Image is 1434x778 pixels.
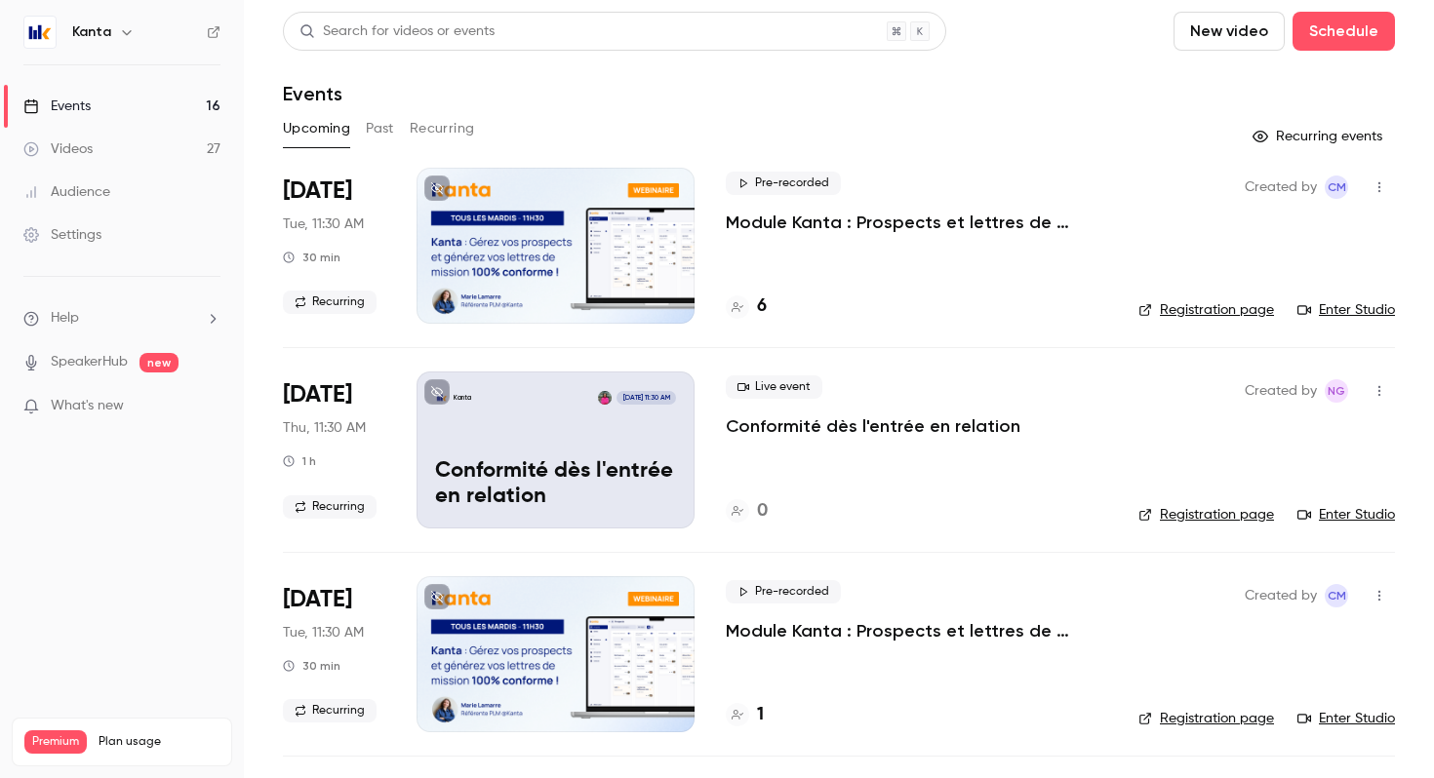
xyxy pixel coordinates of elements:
span: Premium [24,730,87,754]
li: help-dropdown-opener [23,308,220,329]
h1: Events [283,82,342,105]
a: SpeakerHub [51,352,128,372]
span: Nicolas Guitard [1325,379,1348,403]
button: Schedule [1293,12,1395,51]
a: 0 [726,498,768,525]
span: Live event [726,375,822,399]
div: Videos [23,139,93,159]
span: Charlotte MARTEL [1325,175,1348,199]
div: 1 h [283,453,316,469]
img: Kanta [24,17,56,48]
a: 1 [726,702,764,728]
span: What's new [51,396,124,416]
div: 30 min [283,250,340,265]
span: CM [1328,175,1346,199]
a: Module Kanta : Prospects et lettres de mission [726,619,1107,642]
h6: Kanta [72,22,111,42]
h4: 1 [757,702,764,728]
iframe: Noticeable Trigger [197,398,220,415]
span: NG [1328,379,1345,403]
h4: 6 [757,293,767,320]
span: Help [51,308,79,329]
div: Sep 2 Tue, 11:30 AM (Europe/Paris) [283,168,385,324]
span: [DATE] [283,379,352,410]
span: [DATE] [283,584,352,615]
div: Events [23,97,91,116]
span: Recurring [283,291,377,314]
div: Search for videos or events [299,21,495,42]
span: Pre-recorded [726,172,841,195]
button: Recurring [410,113,475,144]
span: CM [1328,584,1346,607]
span: Tue, 11:30 AM [283,623,364,642]
span: Plan usage [99,734,219,750]
a: 6 [726,293,767,320]
p: Kanta [454,393,471,403]
span: new [139,353,179,372]
a: Registration page [1138,300,1274,320]
a: Enter Studio [1297,300,1395,320]
button: Recurring events [1244,121,1395,152]
span: Created by [1245,175,1317,199]
span: Charlotte MARTEL [1325,584,1348,607]
p: Conformité dès l'entrée en relation [435,459,676,510]
img: Célia Belmokh [598,391,612,405]
div: Audience [23,182,110,202]
span: Thu, 11:30 AM [283,418,366,438]
div: 30 min [283,658,340,674]
button: Past [366,113,394,144]
div: Sep 4 Thu, 11:30 AM (Europe/Paris) [283,371,385,527]
span: Created by [1245,379,1317,403]
div: Settings [23,225,101,245]
a: Enter Studio [1297,505,1395,525]
span: [DATE] 11:30 AM [617,391,675,405]
button: New video [1174,12,1285,51]
button: Upcoming [283,113,350,144]
span: Recurring [283,699,377,722]
div: Sep 9 Tue, 11:30 AM (Europe/Paris) [283,576,385,732]
span: Pre-recorded [726,580,841,603]
a: Conformité dès l'entrée en relation [726,414,1020,438]
a: Registration page [1138,505,1274,525]
span: Tue, 11:30 AM [283,214,364,234]
span: [DATE] [283,175,352,207]
span: Recurring [283,495,377,519]
a: Module Kanta : Prospects et lettres de mission [726,211,1107,234]
a: Enter Studio [1297,709,1395,728]
h4: 0 [757,498,768,525]
a: Registration page [1138,709,1274,728]
a: Conformité dès l'entrée en relationKantaCélia Belmokh[DATE] 11:30 AMConformité dès l'entrée en re... [417,371,695,527]
span: Created by [1245,584,1317,607]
